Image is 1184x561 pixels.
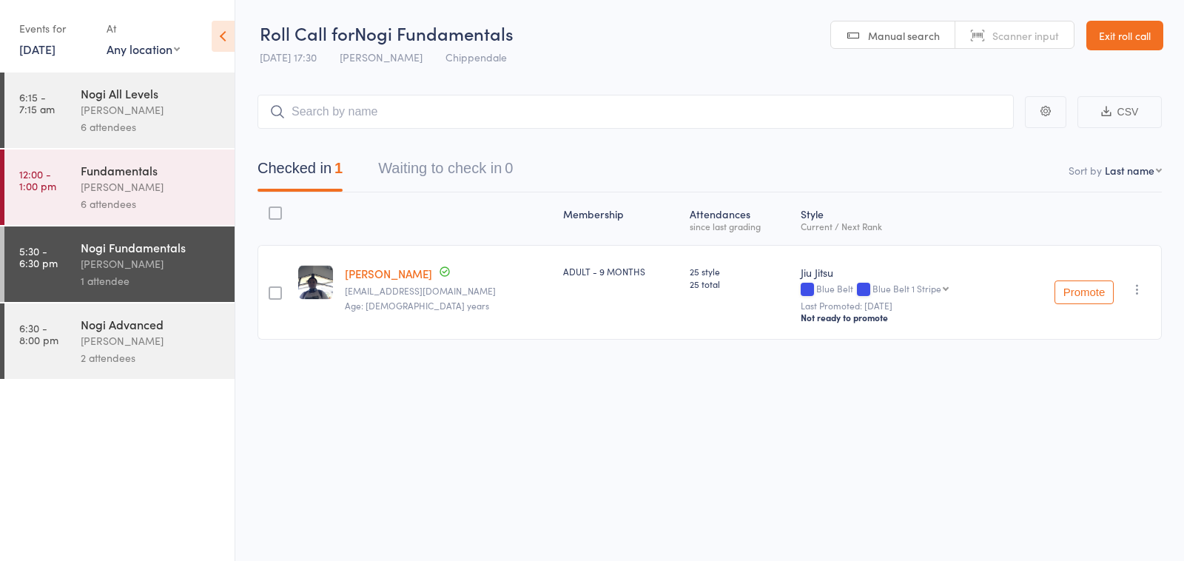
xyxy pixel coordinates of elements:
div: Nogi All Levels [81,85,222,101]
time: 5:30 - 6:30 pm [19,245,58,269]
div: Any location [107,41,180,57]
a: [DATE] [19,41,55,57]
img: image1688468678.png [298,265,333,300]
div: Nogi Advanced [81,316,222,332]
div: [PERSON_NAME] [81,101,222,118]
button: CSV [1077,96,1162,128]
div: Jiu Jitsu [801,265,1003,280]
span: 25 style [690,265,789,278]
div: Last name [1105,163,1154,178]
div: Events for [19,16,92,41]
div: 0 [505,160,513,176]
span: Roll Call for [260,21,354,45]
span: Age: [DEMOGRAPHIC_DATA] years [345,299,489,312]
a: 6:15 -7:15 amNogi All Levels[PERSON_NAME]6 attendees [4,73,235,148]
a: 5:30 -6:30 pmNogi Fundamentals[PERSON_NAME]1 attendee [4,226,235,302]
span: 25 total [690,278,789,290]
div: [PERSON_NAME] [81,178,222,195]
div: Fundamentals [81,162,222,178]
div: Nogi Fundamentals [81,239,222,255]
a: 6:30 -8:00 pmNogi Advanced[PERSON_NAME]2 attendees [4,303,235,379]
time: 6:15 - 7:15 am [19,91,55,115]
div: 6 attendees [81,195,222,212]
span: Chippendale [445,50,507,64]
div: Not ready to promote [801,312,1003,323]
a: 12:00 -1:00 pmFundamentals[PERSON_NAME]6 attendees [4,150,235,225]
div: 1 attendee [81,272,222,289]
div: Atten­dances [684,199,795,238]
label: Sort by [1069,163,1102,178]
div: Blue Belt [801,283,1003,296]
div: At [107,16,180,41]
button: Checked in1 [258,152,343,192]
span: [DATE] 17:30 [260,50,317,64]
div: 2 attendees [81,349,222,366]
span: [PERSON_NAME] [340,50,423,64]
div: Current / Next Rank [801,221,1003,231]
time: 12:00 - 1:00 pm [19,168,56,192]
small: Last Promoted: [DATE] [801,300,1003,311]
button: Waiting to check in0 [378,152,513,192]
a: [PERSON_NAME] [345,266,432,281]
div: Style [795,199,1009,238]
div: Blue Belt 1 Stripe [872,283,941,293]
div: since last grading [690,221,789,231]
span: Scanner input [992,28,1059,43]
a: Exit roll call [1086,21,1163,50]
div: [PERSON_NAME] [81,332,222,349]
span: Manual search [868,28,940,43]
span: Nogi Fundamentals [354,21,514,45]
div: 1 [334,160,343,176]
div: 6 attendees [81,118,222,135]
button: Promote [1054,280,1114,304]
div: Membership [557,199,684,238]
input: Search by name [258,95,1014,129]
time: 6:30 - 8:00 pm [19,322,58,346]
small: sirjisson@gmail.com [345,286,551,296]
div: [PERSON_NAME] [81,255,222,272]
div: ADULT - 9 MONTHS [563,265,678,278]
